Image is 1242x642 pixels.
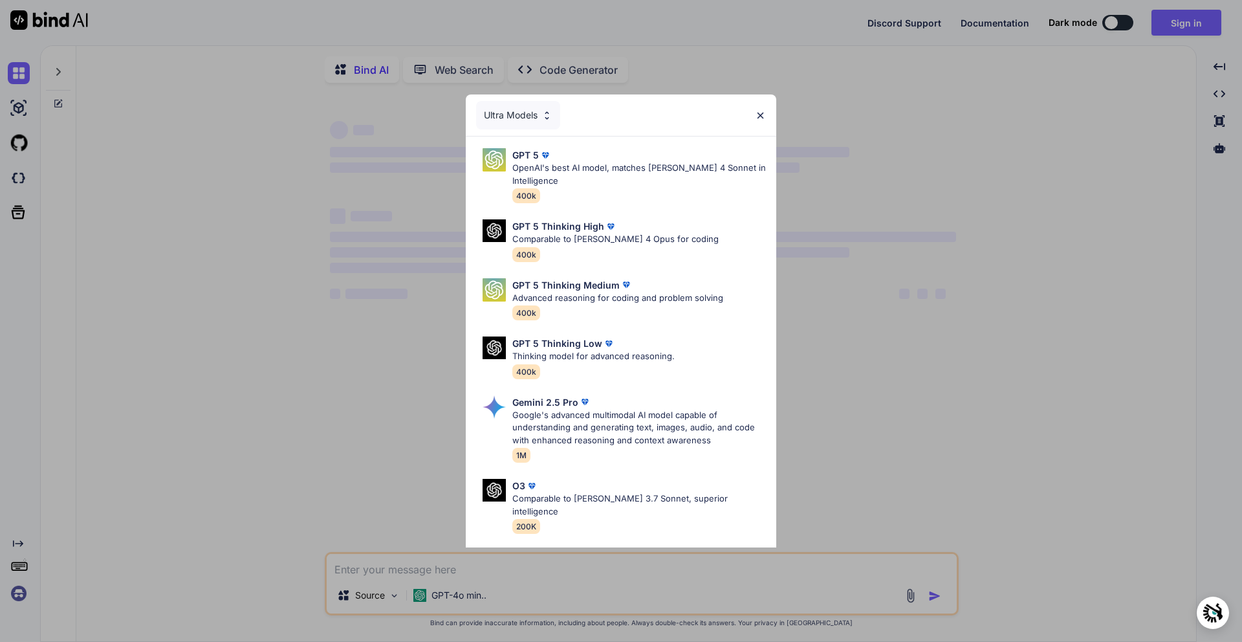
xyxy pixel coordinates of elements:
[483,278,506,302] img: Pick Models
[512,148,539,162] p: GPT 5
[512,479,525,493] p: O3
[512,188,540,203] span: 400k
[541,110,552,121] img: Pick Models
[620,278,633,291] img: premium
[512,409,766,447] p: Google's advanced multimodal AI model capable of understanding and generating text, images, audio...
[512,219,604,233] p: GPT 5 Thinking High
[512,162,766,187] p: OpenAI's best AI model, matches [PERSON_NAME] 4 Sonnet in Intelligence
[483,479,506,502] img: Pick Models
[512,350,675,363] p: Thinking model for advanced reasoning.
[512,519,540,534] span: 200K
[512,305,540,320] span: 400k
[755,110,766,121] img: close
[539,149,552,162] img: premium
[512,247,540,262] span: 400k
[604,220,617,233] img: premium
[525,480,538,493] img: premium
[512,233,719,246] p: Comparable to [PERSON_NAME] 4 Opus for coding
[512,395,578,409] p: Gemini 2.5 Pro
[483,337,506,359] img: Pick Models
[512,364,540,379] span: 400k
[512,278,620,292] p: GPT 5 Thinking Medium
[512,448,530,463] span: 1M
[483,219,506,242] img: Pick Models
[483,395,506,419] img: Pick Models
[476,101,560,129] div: Ultra Models
[512,337,602,350] p: GPT 5 Thinking Low
[512,493,766,518] p: Comparable to [PERSON_NAME] 3.7 Sonnet, superior intelligence
[512,292,723,305] p: Advanced reasoning for coding and problem solving
[578,395,591,408] img: premium
[602,337,615,350] img: premium
[483,148,506,172] img: Pick Models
